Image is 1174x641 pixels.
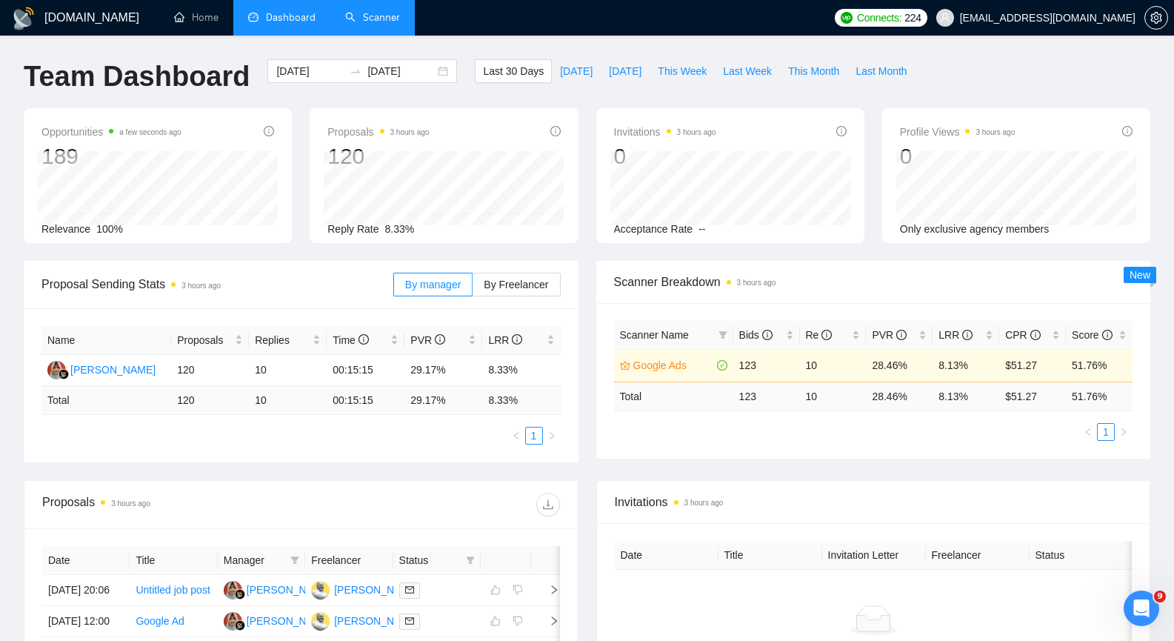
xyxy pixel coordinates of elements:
[488,334,522,346] span: LRR
[620,329,689,341] span: Scanner Name
[938,329,973,341] span: LRR
[130,606,217,637] td: Google Ad
[224,612,242,631] img: SK
[171,326,249,355] th: Proposals
[290,556,299,565] span: filter
[475,59,552,83] button: Last 30 Days
[404,386,482,415] td: 29.17 %
[806,329,833,341] span: Re
[718,541,822,570] th: Title
[41,275,393,293] span: Proposal Sending Stats
[327,355,404,386] td: 00:15:15
[410,334,445,346] span: PVR
[276,63,344,79] input: Start date
[334,613,419,629] div: [PERSON_NAME]
[1066,349,1133,382] td: 51.76%
[715,59,780,83] button: Last Week
[1102,330,1113,340] span: info-circle
[633,357,714,373] a: Google Ads
[59,369,69,379] img: gigradar-bm.png
[358,334,369,345] span: info-circle
[350,65,361,77] span: swap-right
[484,279,548,290] span: By Freelancer
[264,126,274,136] span: info-circle
[788,63,839,79] span: This Month
[615,541,718,570] th: Date
[224,581,242,600] img: SK
[933,349,999,382] td: 8.13%
[385,223,415,235] span: 8.33%
[466,556,475,565] span: filter
[962,330,973,340] span: info-circle
[305,546,393,575] th: Freelancer
[650,59,715,83] button: This Week
[266,11,316,24] span: Dashboard
[350,65,361,77] span: to
[940,13,950,23] span: user
[42,575,130,606] td: [DATE] 20:06
[507,427,525,445] button: left
[614,142,716,170] div: 0
[658,63,707,79] span: This Week
[334,582,419,598] div: [PERSON_NAME]
[249,386,327,415] td: 10
[733,382,800,411] td: 123
[866,349,933,382] td: 28.46%
[218,546,305,575] th: Manager
[367,63,435,79] input: End date
[1122,126,1133,136] span: info-circle
[900,142,1015,170] div: 0
[327,386,404,415] td: 00:15:15
[537,585,559,595] span: right
[537,616,559,626] span: right
[1084,428,1093,436] span: left
[224,583,332,595] a: SK[PERSON_NAME]
[327,223,378,235] span: Reply Rate
[1066,382,1133,411] td: 51.76 %
[1115,423,1133,441] button: right
[311,612,330,631] img: PS
[390,128,430,136] time: 3 hours ago
[235,589,245,600] img: gigradar-bm.png
[821,330,832,340] span: info-circle
[463,549,478,571] span: filter
[614,123,716,141] span: Invitations
[780,59,847,83] button: This Month
[1097,423,1115,441] li: 1
[181,282,221,290] time: 3 hours ago
[1072,329,1112,341] span: Score
[717,360,727,371] span: check-circle
[975,128,1015,136] time: 3 hours ago
[311,581,330,600] img: PS
[677,128,716,136] time: 3 hours ago
[327,123,429,141] span: Proposals
[716,324,730,346] span: filter
[1119,428,1128,436] span: right
[482,386,560,415] td: 8.33 %
[405,617,414,625] span: mail
[47,363,156,375] a: SK[PERSON_NAME]
[42,546,130,575] th: Date
[171,355,249,386] td: 120
[41,223,90,235] span: Relevance
[856,63,907,79] span: Last Month
[405,279,461,290] span: By manager
[333,334,368,346] span: Time
[1144,12,1168,24] a: setting
[896,330,907,340] span: info-circle
[1144,6,1168,30] button: setting
[507,427,525,445] li: Previous Page
[42,606,130,637] td: [DATE] 12:00
[933,382,999,411] td: 8.13 %
[177,332,232,348] span: Proposals
[47,361,66,379] img: SK
[174,11,219,24] a: homeHome
[552,59,601,83] button: [DATE]
[615,493,1133,511] span: Invitations
[136,584,210,596] a: Untitled job post
[130,546,217,575] th: Title
[41,386,171,415] td: Total
[287,549,302,571] span: filter
[70,362,156,378] div: [PERSON_NAME]
[42,493,301,517] div: Proposals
